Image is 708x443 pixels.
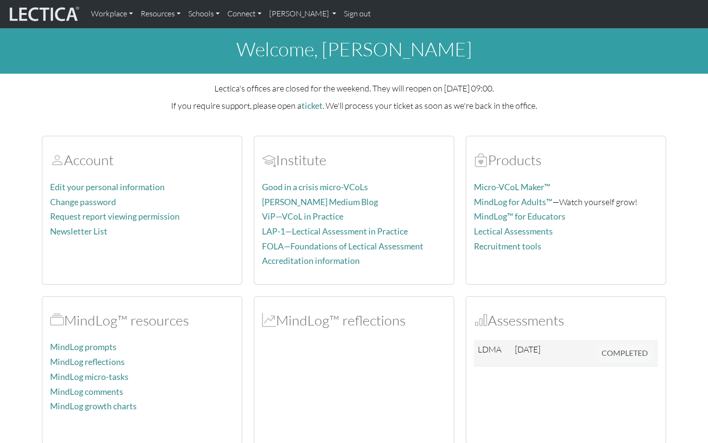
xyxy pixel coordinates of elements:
[302,101,323,111] a: ticket
[262,197,378,207] a: [PERSON_NAME] Medium Blog
[50,211,180,221] a: Request report viewing permission
[50,152,234,169] h2: Account
[50,151,64,169] span: Account
[474,152,658,169] h2: Products
[340,4,375,24] a: Sign out
[262,312,446,329] h2: MindLog™ reflections
[262,182,368,192] a: Good in a crisis micro-VCoLs
[42,99,666,113] p: If you require support, please open a . We'll process your ticket as soon as we're back in the of...
[50,197,116,207] a: Change password
[262,312,276,329] span: MindLog
[50,312,64,329] span: MindLog™ resources
[262,211,343,221] a: ViP—VCoL in Practice
[474,182,551,192] a: Micro-VCoL Maker™
[262,256,360,266] a: Accreditation information
[474,312,658,329] h2: Assessments
[474,151,488,169] span: Products
[515,344,540,354] span: [DATE]
[223,4,265,24] a: Connect
[262,151,276,169] span: Account
[474,312,488,329] span: Assessments
[265,4,340,24] a: [PERSON_NAME]
[137,4,184,24] a: Resources
[262,241,423,251] a: FOLA—Foundations of Lectical Assessment
[50,182,165,192] a: Edit your personal information
[262,226,408,236] a: LAP-1—Lectical Assessment in Practice
[87,4,137,24] a: Workplace
[42,81,666,95] p: Lectica's offices are closed for the weekend. They will reopen on [DATE] 09:00.
[7,5,79,23] img: lecticalive
[50,387,123,397] a: MindLog comments
[50,357,125,367] a: MindLog reflections
[474,211,565,221] a: MindLog™ for Educators
[474,340,511,366] td: LDMA
[50,372,129,382] a: MindLog micro-tasks
[474,226,553,236] a: Lectical Assessments
[474,197,552,207] a: MindLog for Adults™
[50,342,117,352] a: MindLog prompts
[474,195,658,209] p: —Watch yourself grow!
[50,312,234,329] h2: MindLog™ resources
[474,241,541,251] a: Recruitment tools
[50,226,107,236] a: Newsletter List
[50,401,137,411] a: MindLog growth charts
[262,152,446,169] h2: Institute
[184,4,223,24] a: Schools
